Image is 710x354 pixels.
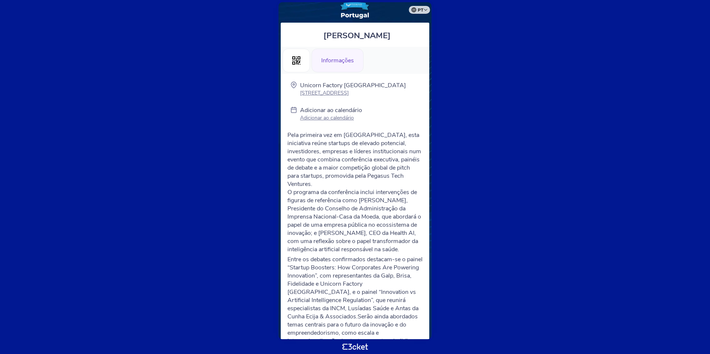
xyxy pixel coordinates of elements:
p: Adicionar ao calendário [300,106,362,114]
div: Informações [312,49,364,72]
p: [STREET_ADDRESS] [300,89,406,96]
a: Unicorn Factory [GEOGRAPHIC_DATA] [STREET_ADDRESS] [300,81,406,96]
p: Unicorn Factory [GEOGRAPHIC_DATA] [300,81,406,89]
span: [PERSON_NAME] [323,30,391,41]
p: O programa da conferência inclui intervenções de figuras de referência como [PERSON_NAME], Presid... [287,188,423,253]
a: Adicionar ao calendário Adicionar ao calendário [300,106,362,123]
p: Adicionar ao calendário [300,114,362,121]
a: Informações [312,56,364,64]
span: Pela primeira vez em [GEOGRAPHIC_DATA], esta iniciativa reúne startups de elevado potencial, inve... [287,131,421,188]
